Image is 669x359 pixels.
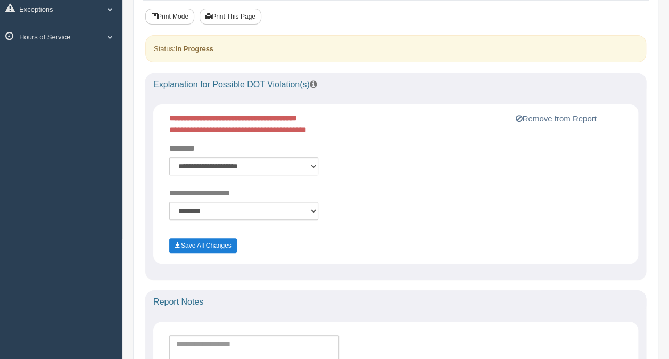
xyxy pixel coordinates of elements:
[145,290,646,314] div: Report Notes
[145,35,646,62] div: Status:
[145,73,646,96] div: Explanation for Possible DOT Violation(s)
[145,9,194,25] button: Print Mode
[200,9,261,25] button: Print This Page
[175,45,213,53] strong: In Progress
[512,112,599,125] button: Remove from Report
[169,238,237,253] button: Save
